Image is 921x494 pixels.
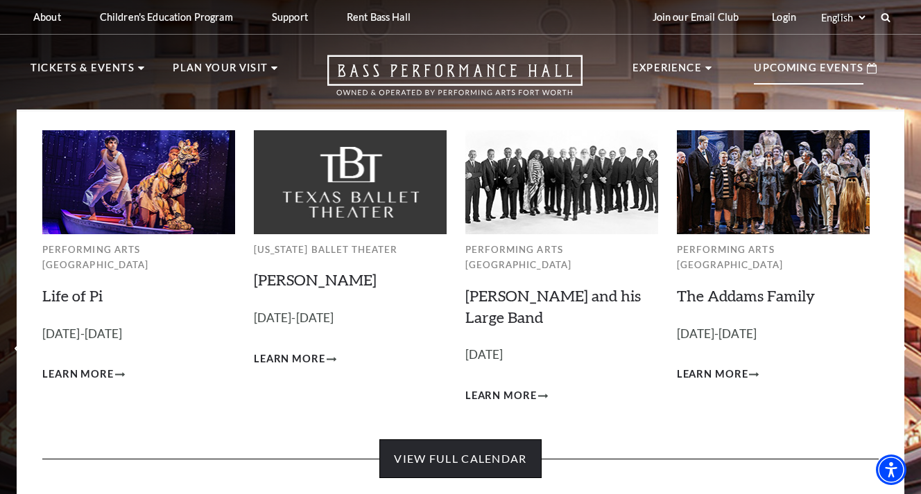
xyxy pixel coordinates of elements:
p: About [33,11,61,23]
span: Learn More [677,366,748,383]
a: Open this option [277,55,632,109]
a: [PERSON_NAME] [254,270,377,289]
span: Learn More [465,387,537,405]
p: Experience [632,60,702,85]
img: Performing Arts Fort Worth [677,130,870,233]
p: Rent Bass Hall [347,11,411,23]
p: Performing Arts [GEOGRAPHIC_DATA] [465,242,658,273]
img: Performing Arts Fort Worth [465,130,658,233]
p: [DATE]-[DATE] [677,324,870,344]
select: Select: [818,11,868,24]
a: View Full Calendar [379,439,541,478]
a: Life of Pi [42,286,103,305]
p: Performing Arts [GEOGRAPHIC_DATA] [42,242,235,273]
a: Learn More Life of Pi [42,366,125,383]
p: Performing Arts [GEOGRAPHIC_DATA] [677,242,870,273]
span: Learn More [254,351,325,368]
a: Learn More Peter Pan [254,351,336,368]
p: [DATE] [465,345,658,365]
p: Support [272,11,308,23]
a: The Addams Family [677,286,815,305]
p: [US_STATE] Ballet Theater [254,242,447,258]
p: [DATE]-[DATE] [42,324,235,344]
p: Plan Your Visit [173,60,268,85]
p: Children's Education Program [100,11,233,23]
a: Learn More Lyle Lovett and his Large Band [465,387,548,405]
img: Texas Ballet Theater [254,130,447,233]
a: Learn More The Addams Family [677,366,759,383]
p: Tickets & Events [31,60,135,85]
span: Learn More [42,366,114,383]
p: Upcoming Events [754,60,863,85]
p: [DATE]-[DATE] [254,308,447,328]
div: Accessibility Menu [876,455,906,485]
img: Performing Arts Fort Worth [42,130,235,233]
a: [PERSON_NAME] and his Large Band [465,286,641,326]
